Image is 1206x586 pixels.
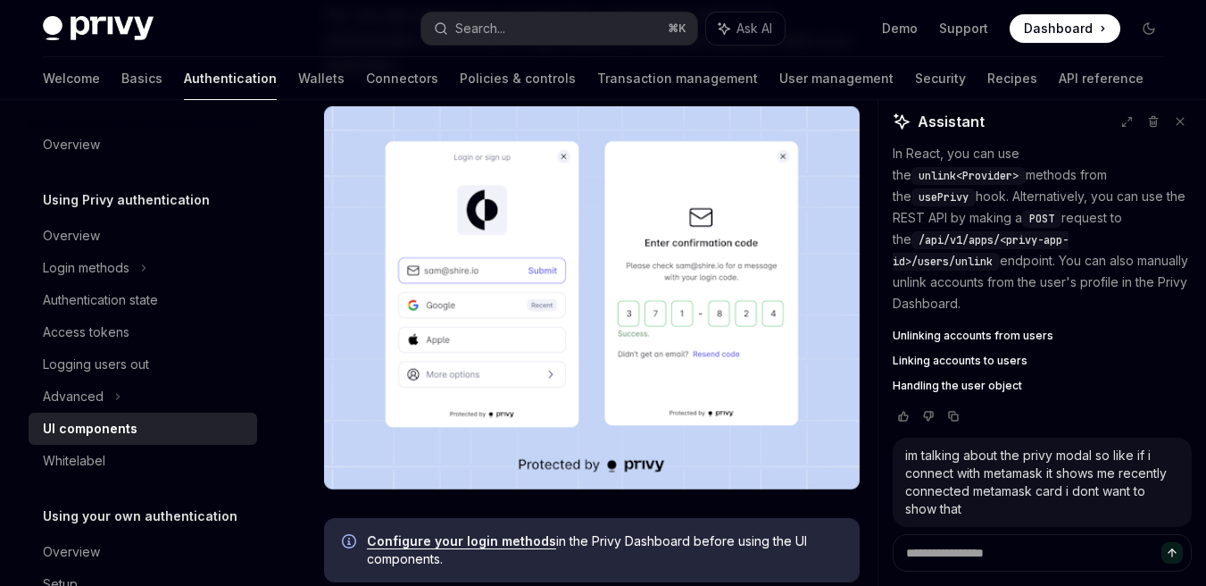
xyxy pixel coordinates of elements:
div: Login methods [43,257,129,279]
div: Overview [43,225,100,247]
a: Support [939,20,988,38]
span: in the Privy Dashboard before using the UI components. [367,532,842,568]
svg: Info [342,534,360,552]
div: Logging users out [43,354,149,375]
a: Connectors [366,57,438,100]
a: Dashboard [1010,14,1120,43]
a: Wallets [298,57,345,100]
a: Overview [29,129,257,161]
h5: Using Privy authentication [43,189,210,211]
a: Basics [121,57,162,100]
span: Assistant [918,111,985,132]
span: Ask AI [736,20,772,38]
a: Welcome [43,57,100,100]
span: Linking accounts to users [893,354,1027,368]
a: Policies & controls [460,57,576,100]
span: POST [1029,212,1054,226]
a: API reference [1059,57,1144,100]
a: Configure your login methods [367,533,556,549]
div: Overview [43,541,100,563]
span: usePrivy [919,190,969,205]
a: Logging users out [29,348,257,381]
a: Handling the user object [893,379,1192,393]
a: Access tokens [29,316,257,348]
div: Authentication state [43,289,158,311]
a: Transaction management [597,57,758,100]
div: Search... [455,18,505,39]
a: Recipes [987,57,1037,100]
a: Linking accounts to users [893,354,1192,368]
a: Unlinking accounts from users [893,329,1192,343]
img: images/Onboard.png [324,106,860,490]
a: Overview [29,220,257,252]
span: Unlinking accounts from users [893,329,1053,343]
div: im talking about the privy modal so like if i connect with metamask it shows me recently connecte... [905,447,1179,518]
p: In React, you can use the methods from the hook. Alternatively, you can use the REST API by makin... [893,143,1192,314]
button: Toggle dark mode [1135,14,1163,43]
span: ⌘ K [668,21,686,36]
a: Overview [29,536,257,568]
span: /api/v1/apps/<privy-app-id>/users/unlink [893,233,1069,269]
a: Whitelabel [29,445,257,477]
button: Search...⌘K [421,13,698,45]
span: unlink<Provider> [919,169,1019,183]
img: dark logo [43,16,154,41]
a: User management [779,57,894,100]
a: UI components [29,413,257,445]
button: Ask AI [706,13,785,45]
h5: Using your own authentication [43,506,237,527]
div: Whitelabel [43,450,105,472]
button: Send message [1161,542,1183,564]
div: Overview [43,134,100,155]
div: UI components [43,418,137,439]
span: Dashboard [1024,20,1093,38]
a: Security [915,57,966,100]
a: Authentication state [29,284,257,316]
div: Advanced [43,386,104,407]
div: Access tokens [43,322,129,343]
span: Handling the user object [893,379,1022,393]
a: Authentication [184,57,277,100]
a: Demo [882,20,918,38]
